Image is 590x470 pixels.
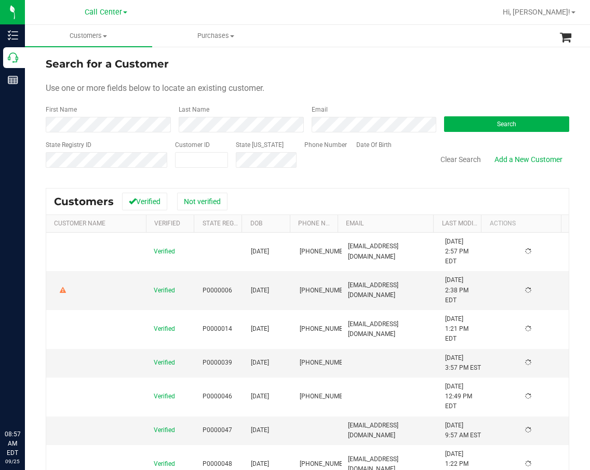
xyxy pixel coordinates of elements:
span: [EMAIL_ADDRESS][DOMAIN_NAME] [348,319,433,339]
span: Verified [154,324,175,334]
button: Clear Search [434,151,488,168]
span: [PHONE_NUMBER] [300,358,352,368]
label: State [US_STATE] [236,140,284,150]
inline-svg: Reports [8,75,18,85]
span: Purchases [153,31,279,41]
span: [PHONE_NUMBER] [300,392,352,401]
span: [DATE] [251,286,269,296]
span: Customers [54,195,114,208]
span: P0000048 [203,459,232,469]
label: Email [312,105,328,114]
span: P0000046 [203,392,232,401]
span: [EMAIL_ADDRESS][DOMAIN_NAME] [348,421,433,440]
span: [DATE] [251,425,269,435]
p: 08:57 AM EDT [5,429,20,458]
span: Hi, [PERSON_NAME]! [503,8,570,16]
span: Verified [154,247,175,257]
label: State Registry ID [46,140,91,150]
span: [EMAIL_ADDRESS][DOMAIN_NAME] [348,280,433,300]
button: Verified [122,193,167,210]
span: P0000014 [203,324,232,334]
inline-svg: Inventory [8,30,18,41]
span: Search [497,120,516,128]
a: Email [346,220,364,227]
a: Customer Name [54,220,105,227]
span: P0000047 [203,425,232,435]
button: Not verified [177,193,227,210]
span: Verified [154,425,175,435]
span: [PHONE_NUMBER] [300,247,352,257]
span: [DATE] [251,358,269,368]
inline-svg: Call Center [8,52,18,63]
span: Use one or more fields below to locate an existing customer. [46,83,264,93]
label: First Name [46,105,77,114]
span: [PHONE_NUMBER] [300,286,352,296]
p: 09/25 [5,458,20,465]
span: [DATE] 1:21 PM EDT [445,314,481,344]
span: [DATE] 2:57 PM EDT [445,237,481,267]
span: [DATE] [251,247,269,257]
span: [PHONE_NUMBER] [300,459,352,469]
span: P0000039 [203,358,232,368]
span: [DATE] [251,324,269,334]
span: Call Center [85,8,122,17]
span: Verified [154,459,175,469]
span: Verified [154,358,175,368]
a: Purchases [152,25,279,47]
label: Customer ID [175,140,210,150]
a: State Registry Id [203,220,257,227]
label: Last Name [179,105,209,114]
span: [EMAIL_ADDRESS][DOMAIN_NAME] [348,241,433,261]
span: Search for a Customer [46,58,169,70]
label: Date Of Birth [356,140,392,150]
span: P0000006 [203,286,232,296]
label: Phone Number [304,140,347,150]
span: [DATE] [251,392,269,401]
a: DOB [250,220,262,227]
a: Verified [154,220,180,227]
a: Add a New Customer [488,151,569,168]
span: Verified [154,392,175,401]
span: [DATE] [251,459,269,469]
span: [DATE] 9:57 AM EST [445,421,481,440]
a: Customers [25,25,152,47]
span: [DATE] 3:57 PM EST [445,353,481,373]
span: [DATE] 12:49 PM EDT [445,382,481,412]
span: Customers [25,31,152,41]
span: Verified [154,286,175,296]
a: Phone Number [298,220,346,227]
div: Warning - Level 2 [58,286,68,296]
a: Last Modified [442,220,486,227]
div: Actions [490,220,557,227]
span: [DATE] 2:38 PM EDT [445,275,481,305]
span: [PHONE_NUMBER] [300,324,352,334]
button: Search [444,116,569,132]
